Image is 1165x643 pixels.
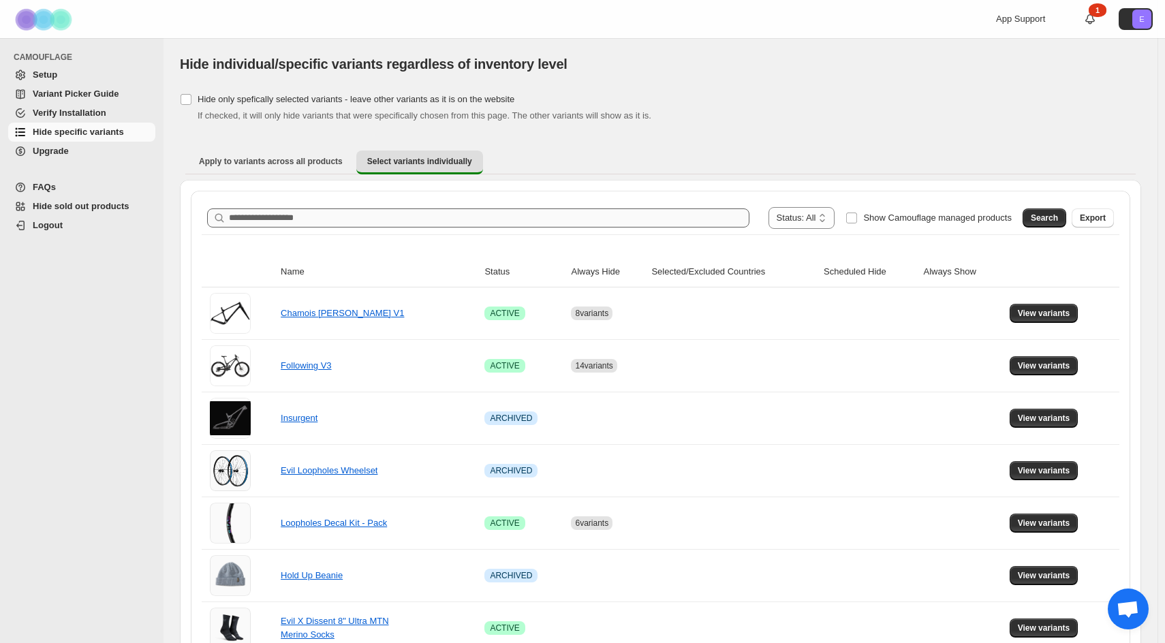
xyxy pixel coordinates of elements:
[1018,413,1070,424] span: View variants
[199,156,343,167] span: Apply to variants across all products
[820,257,920,287] th: Scheduled Hide
[1018,570,1070,581] span: View variants
[8,197,155,216] a: Hide sold out products
[1010,618,1078,638] button: View variants
[8,216,155,235] a: Logout
[277,257,480,287] th: Name
[1018,623,1070,633] span: View variants
[281,308,404,318] a: Chamois [PERSON_NAME] V1
[1010,514,1078,533] button: View variants
[33,182,56,192] span: FAQs
[33,69,57,80] span: Setup
[8,104,155,123] a: Verify Installation
[281,616,388,640] a: Evil X Dissent 8" Ultra MTN Merino Socks
[33,108,106,118] span: Verify Installation
[281,413,317,423] a: Insurgent
[8,123,155,142] a: Hide specific variants
[33,201,129,211] span: Hide sold out products
[1018,518,1070,529] span: View variants
[1010,461,1078,480] button: View variants
[490,360,519,371] span: ACTIVE
[490,308,519,319] span: ACTIVE
[198,94,514,104] span: Hide only spefically selected variants - leave other variants as it is on the website
[180,57,568,72] span: Hide individual/specific variants regardless of inventory level
[281,570,343,580] a: Hold Up Beanie
[1010,356,1078,375] button: View variants
[281,518,387,528] a: Loopholes Decal Kit - Pack
[1023,208,1066,228] button: Search
[14,52,157,63] span: CAMOUFLAGE
[1108,589,1149,629] div: Open chat
[1018,360,1070,371] span: View variants
[210,450,251,491] img: Evil Loopholes Wheelset
[863,213,1012,223] span: Show Camouflage managed products
[490,570,532,581] span: ARCHIVED
[647,257,820,287] th: Selected/Excluded Countries
[575,309,608,318] span: 8 variants
[210,556,251,595] img: Hold Up Beanie
[1010,409,1078,428] button: View variants
[1089,3,1106,17] div: 1
[33,146,69,156] span: Upgrade
[281,360,331,371] a: Following V3
[1031,213,1058,223] span: Search
[1018,465,1070,476] span: View variants
[188,151,354,172] button: Apply to variants across all products
[210,503,251,543] img: Loopholes Decal Kit - Pack
[1072,208,1114,228] button: Export
[1083,12,1097,26] a: 1
[1010,304,1078,323] button: View variants
[1080,213,1106,223] span: Export
[1139,15,1144,23] text: E
[567,257,647,287] th: Always Hide
[198,110,651,121] span: If checked, it will only hide variants that were specifically chosen from this page. The other va...
[920,257,1006,287] th: Always Show
[8,84,155,104] a: Variant Picker Guide
[1132,10,1151,29] span: Avatar with initials E
[1010,566,1078,585] button: View variants
[281,465,377,475] a: Evil Loopholes Wheelset
[1018,308,1070,319] span: View variants
[996,14,1045,24] span: App Support
[367,156,472,167] span: Select variants individually
[33,127,124,137] span: Hide specific variants
[33,220,63,230] span: Logout
[490,518,519,529] span: ACTIVE
[575,361,612,371] span: 14 variants
[11,1,79,38] img: Camouflage
[210,293,251,334] img: Chamois Hagar V1
[1119,8,1153,30] button: Avatar with initials E
[575,518,608,528] span: 6 variants
[490,465,532,476] span: ARCHIVED
[480,257,567,287] th: Status
[356,151,483,174] button: Select variants individually
[33,89,119,99] span: Variant Picker Guide
[490,623,519,633] span: ACTIVE
[8,65,155,84] a: Setup
[490,413,532,424] span: ARCHIVED
[8,178,155,197] a: FAQs
[8,142,155,161] a: Upgrade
